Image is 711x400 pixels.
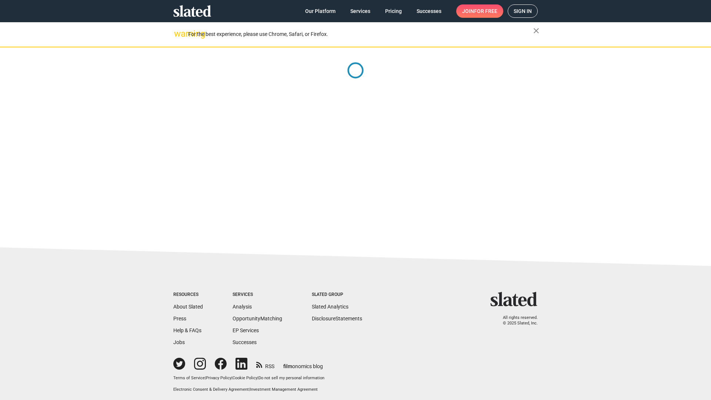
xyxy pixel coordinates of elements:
[258,376,324,381] button: Do not sell my personal information
[462,4,497,18] span: Join
[508,4,538,18] a: Sign in
[379,4,408,18] a: Pricing
[173,327,201,333] a: Help & FAQs
[173,376,205,380] a: Terms of Service
[205,376,206,380] span: |
[188,29,533,39] div: For the best experience, please use Chrome, Safari, or Firefox.
[173,292,203,298] div: Resources
[532,26,541,35] mat-icon: close
[250,387,318,392] a: Investment Management Agreement
[474,4,497,18] span: for free
[249,387,250,392] span: |
[231,376,233,380] span: |
[233,327,259,333] a: EP Services
[206,376,231,380] a: Privacy Policy
[312,292,362,298] div: Slated Group
[233,292,282,298] div: Services
[233,376,257,380] a: Cookie Policy
[312,316,362,321] a: DisclosureStatements
[233,304,252,310] a: Analysis
[299,4,341,18] a: Our Platform
[385,4,402,18] span: Pricing
[495,315,538,326] p: All rights reserved. © 2025 Slated, Inc.
[173,304,203,310] a: About Slated
[350,4,370,18] span: Services
[283,363,292,369] span: film
[173,387,249,392] a: Electronic Consent & Delivery Agreement
[233,316,282,321] a: OpportunityMatching
[233,339,257,345] a: Successes
[312,304,348,310] a: Slated Analytics
[283,357,323,370] a: filmonomics blog
[174,29,183,38] mat-icon: warning
[514,5,532,17] span: Sign in
[305,4,336,18] span: Our Platform
[344,4,376,18] a: Services
[411,4,447,18] a: Successes
[173,316,186,321] a: Press
[417,4,441,18] span: Successes
[456,4,503,18] a: Joinfor free
[257,376,258,380] span: |
[173,339,185,345] a: Jobs
[256,359,274,370] a: RSS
